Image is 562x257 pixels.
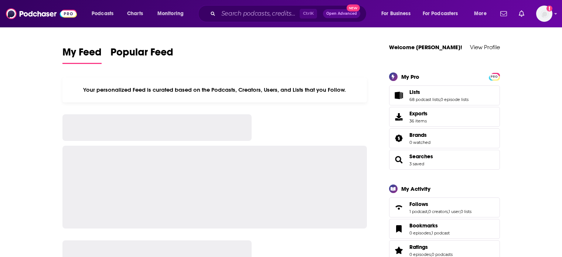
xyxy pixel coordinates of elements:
[409,110,428,117] span: Exports
[389,44,462,51] a: Welcome [PERSON_NAME]!
[110,46,173,63] span: Popular Feed
[490,74,499,80] span: PRO
[62,77,367,102] div: Your personalized Feed is curated based on the Podcasts, Creators, Users, and Lists that you Follow.
[389,219,500,239] span: Bookmarks
[381,9,411,19] span: For Business
[536,6,552,22] button: Show profile menu
[428,209,428,214] span: ,
[470,44,500,51] a: View Profile
[300,9,317,18] span: Ctrl K
[409,244,453,250] a: Ratings
[409,89,420,95] span: Lists
[392,155,406,165] a: Searches
[516,7,527,20] a: Show notifications dropdown
[409,222,450,229] a: Bookmarks
[460,209,471,214] a: 0 lists
[205,5,374,22] div: Search podcasts, credits, & more...
[409,140,430,145] a: 0 watched
[409,132,430,138] a: Brands
[449,209,460,214] a: 1 user
[392,202,406,213] a: Follows
[490,73,499,79] a: PRO
[62,46,102,64] a: My Feed
[392,224,406,234] a: Bookmarks
[389,150,500,170] span: Searches
[92,9,113,19] span: Podcasts
[218,8,300,20] input: Search podcasts, credits, & more...
[409,252,431,257] a: 0 episodes
[86,8,123,20] button: open menu
[409,97,440,102] a: 68 podcast lists
[409,201,428,207] span: Follows
[389,128,500,148] span: Brands
[423,9,458,19] span: For Podcasters
[347,4,360,11] span: New
[474,9,487,19] span: More
[122,8,147,20] a: Charts
[409,201,471,207] a: Follows
[389,85,500,105] span: Lists
[110,46,173,64] a: Popular Feed
[409,153,433,160] a: Searches
[409,222,438,229] span: Bookmarks
[326,12,357,16] span: Open Advanced
[6,7,77,21] img: Podchaser - Follow, Share and Rate Podcasts
[127,9,143,19] span: Charts
[389,197,500,217] span: Follows
[392,112,406,122] span: Exports
[536,6,552,22] img: User Profile
[409,132,427,138] span: Brands
[152,8,193,20] button: open menu
[392,133,406,143] a: Brands
[157,9,184,19] span: Monitoring
[323,9,360,18] button: Open AdvancedNew
[392,245,406,256] a: Ratings
[401,73,419,80] div: My Pro
[432,230,450,236] a: 1 podcast
[497,7,510,20] a: Show notifications dropdown
[389,107,500,127] a: Exports
[432,252,453,257] a: 0 podcasts
[376,8,420,20] button: open menu
[409,209,428,214] a: 1 podcast
[409,89,469,95] a: Lists
[409,230,431,236] a: 0 episodes
[392,90,406,101] a: Lists
[409,118,428,124] span: 36 items
[409,244,428,250] span: Ratings
[428,209,448,214] a: 0 creators
[401,185,430,192] div: My Activity
[536,6,552,22] span: Logged in as NickG
[440,97,469,102] a: 0 episode lists
[409,161,424,166] a: 3 saved
[418,8,469,20] button: open menu
[469,8,496,20] button: open menu
[62,46,102,63] span: My Feed
[546,6,552,11] svg: Add a profile image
